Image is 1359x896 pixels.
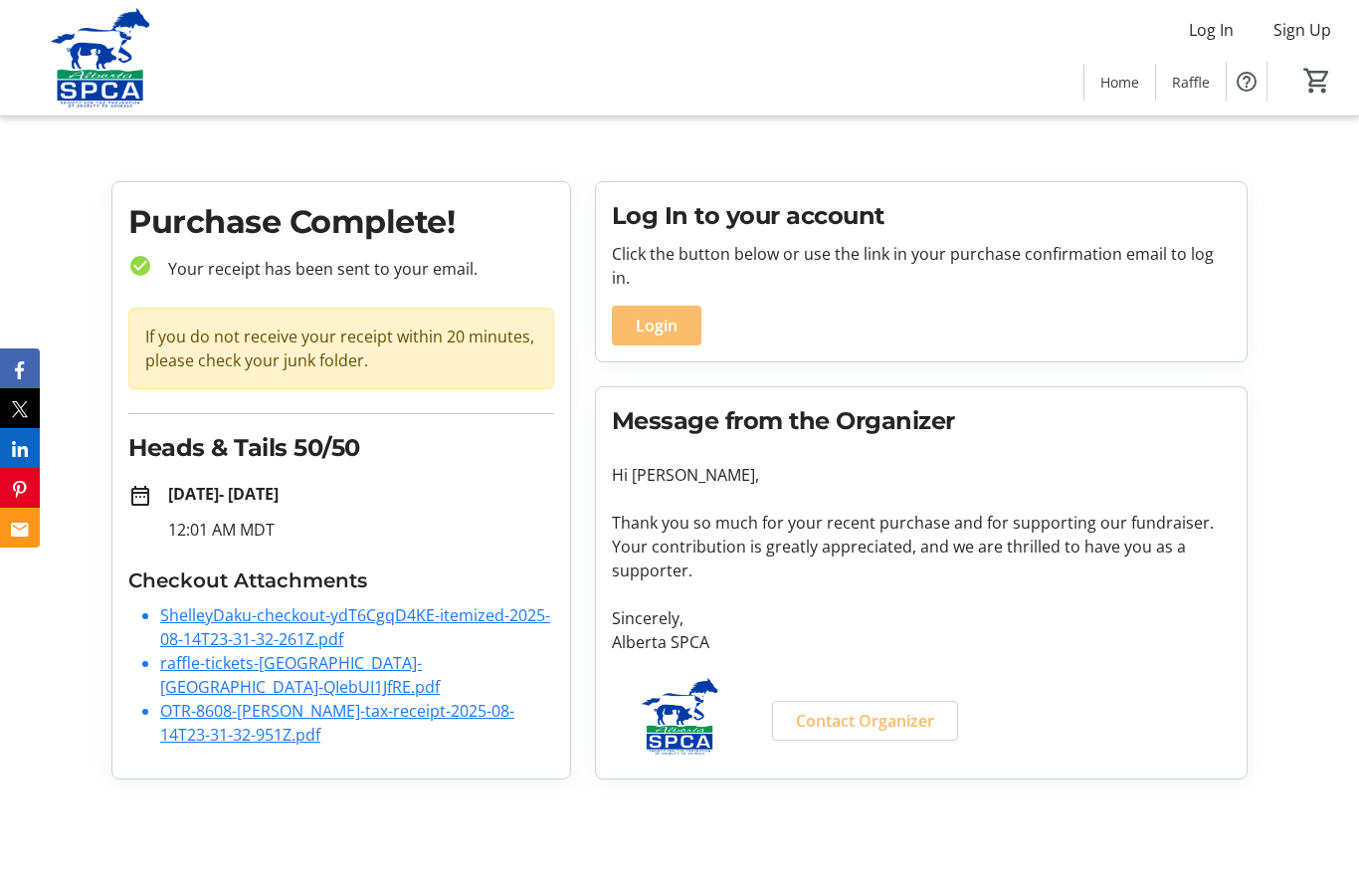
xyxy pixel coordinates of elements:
img: Alberta SPCA's Logo [12,8,189,108]
p: 12:01 AM MDT [168,518,554,542]
span: Sign Up [1273,18,1331,42]
p: Sincerely, [612,606,1231,630]
button: Log In [1173,14,1250,46]
div: If you do not receive your receipt within 20 minutes, please check your junk folder. [128,308,554,389]
span: Login [636,314,678,337]
h1: Purchase Complete! [128,198,554,246]
h3: Checkout Attachments [128,565,554,595]
mat-icon: check_circle [128,254,152,278]
button: Cart [1299,63,1335,99]
span: Raffle [1172,72,1210,93]
strong: [DATE] - [DATE] [168,483,279,505]
a: Contact Organizer [772,701,958,741]
span: Contact Organizer [796,709,934,733]
h2: Log In to your account [612,198,1231,234]
span: Home [1100,72,1139,93]
p: Thank you so much for your recent purchase and for supporting our fundraiser. Your contribution i... [612,511,1231,582]
mat-icon: date_range [128,484,152,508]
button: Sign Up [1258,14,1347,46]
h2: Message from the Organizer [612,403,1231,439]
a: ShelleyDaku-checkout-ydT6CgqD4KE-itemized-2025-08-14T23-31-32-261Z.pdf [160,604,550,650]
p: Click the button below or use the link in your purchase confirmation email to log in. [612,242,1231,290]
img: Alberta SPCA logo [612,678,749,755]
h2: Heads & Tails 50/50 [128,430,554,466]
span: Log In [1189,18,1234,42]
a: raffle-tickets-[GEOGRAPHIC_DATA]-[GEOGRAPHIC_DATA]-QIebUI1JfRE.pdf [160,652,440,698]
p: Hi [PERSON_NAME], [612,463,1231,487]
a: Raffle [1156,64,1226,101]
button: Help [1227,62,1266,102]
button: Login [612,306,701,345]
a: Home [1084,64,1155,101]
p: Alberta SPCA [612,630,1231,654]
p: Your receipt has been sent to your email. [152,257,554,281]
a: OTR-8608-[PERSON_NAME]-tax-receipt-2025-08-14T23-31-32-951Z.pdf [160,700,514,746]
